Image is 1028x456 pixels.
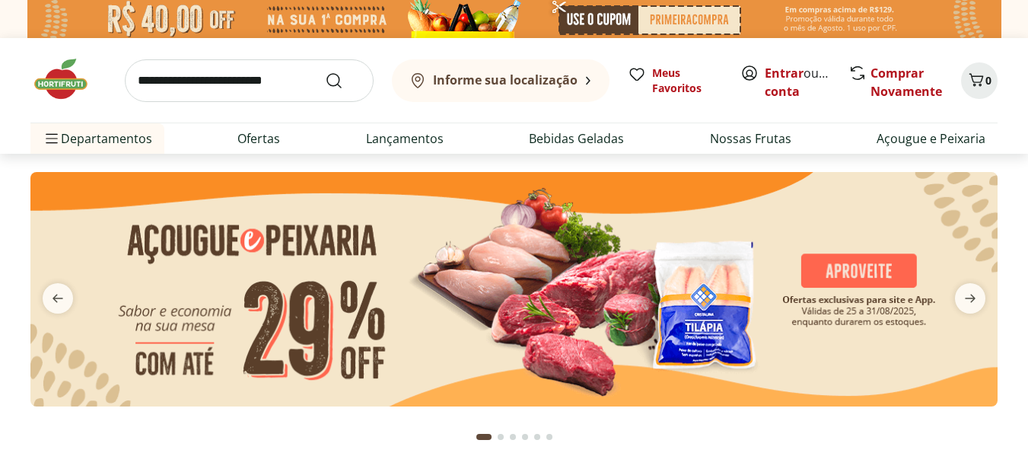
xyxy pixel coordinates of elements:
[877,129,985,148] a: Açougue e Peixaria
[529,129,624,148] a: Bebidas Geladas
[237,129,280,148] a: Ofertas
[473,419,495,455] button: Current page from fs-carousel
[765,64,832,100] span: ou
[531,419,543,455] button: Go to page 5 from fs-carousel
[652,65,722,96] span: Meus Favoritos
[125,59,374,102] input: search
[30,56,107,102] img: Hortifruti
[507,419,519,455] button: Go to page 3 from fs-carousel
[519,419,531,455] button: Go to page 4 from fs-carousel
[985,73,991,88] span: 0
[765,65,848,100] a: Criar conta
[30,172,998,407] img: açougue
[30,283,85,314] button: previous
[433,72,578,88] b: Informe sua localização
[366,129,444,148] a: Lançamentos
[495,419,507,455] button: Go to page 2 from fs-carousel
[943,283,998,314] button: next
[710,129,791,148] a: Nossas Frutas
[870,65,942,100] a: Comprar Novamente
[392,59,609,102] button: Informe sua localização
[961,62,998,99] button: Carrinho
[543,419,555,455] button: Go to page 6 from fs-carousel
[43,120,152,157] span: Departamentos
[765,65,804,81] a: Entrar
[43,120,61,157] button: Menu
[325,72,361,90] button: Submit Search
[628,65,722,96] a: Meus Favoritos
